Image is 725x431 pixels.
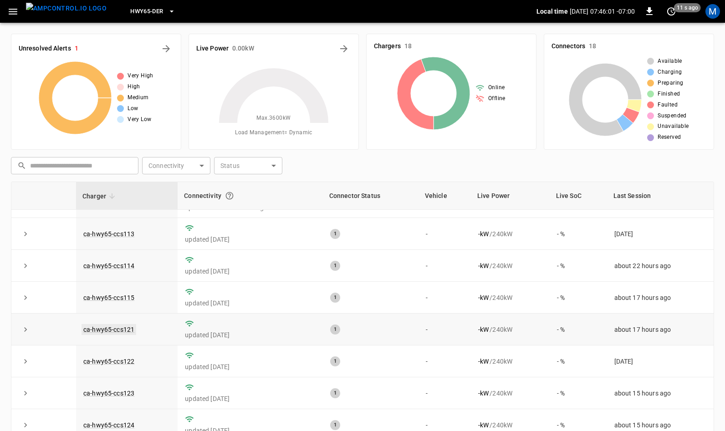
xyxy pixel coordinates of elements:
[419,250,471,282] td: -
[419,182,471,210] th: Vehicle
[550,345,607,377] td: - %
[478,357,489,366] p: - kW
[658,133,681,142] span: Reserved
[83,294,134,301] a: ca-hwy65-ccs115
[19,323,32,336] button: expand row
[488,83,505,92] span: Online
[674,3,701,12] span: 11 s ago
[185,330,315,340] p: updated [DATE]
[550,282,607,314] td: - %
[607,314,714,345] td: about 17 hours ago
[471,182,550,210] th: Live Power
[330,388,340,398] div: 1
[404,41,412,51] h6: 18
[256,114,291,123] span: Max. 3600 kW
[607,377,714,409] td: about 15 hours ago
[19,386,32,400] button: expand row
[82,324,136,335] a: ca-hwy65-ccs121
[607,218,714,250] td: [DATE]
[658,79,684,88] span: Preparing
[185,267,315,276] p: updated [DATE]
[550,314,607,345] td: - %
[478,229,489,238] p: - kW
[551,41,585,51] h6: Connectors
[607,345,714,377] td: [DATE]
[658,90,680,99] span: Finished
[221,188,238,204] button: Connection between the charger and our software.
[478,293,489,302] p: - kW
[235,128,312,137] span: Load Management = Dynamic
[128,93,148,102] span: Medium
[478,389,489,398] p: - kW
[488,94,505,103] span: Offline
[478,421,542,430] div: / 240 kW
[323,182,419,210] th: Connector Status
[478,261,489,270] p: - kW
[664,4,679,19] button: set refresh interval
[19,355,32,368] button: expand row
[550,250,607,282] td: - %
[232,44,254,54] h6: 0.00 kW
[185,362,315,371] p: updated [DATE]
[419,345,471,377] td: -
[478,325,489,334] p: - kW
[658,122,689,131] span: Unavailable
[128,115,151,124] span: Very Low
[374,41,401,51] h6: Chargers
[19,227,32,241] button: expand row
[536,7,568,16] p: Local time
[550,182,607,210] th: Live SoC
[337,41,351,56] button: Energy Overview
[478,389,542,398] div: / 240 kW
[570,7,635,16] p: [DATE] 07:46:01 -07:00
[19,44,71,54] h6: Unresolved Alerts
[83,390,134,397] a: ca-hwy65-ccs123
[419,282,471,314] td: -
[658,101,678,110] span: Faulted
[128,104,138,113] span: Low
[128,71,153,81] span: Very High
[478,293,542,302] div: / 240 kW
[26,3,107,14] img: ampcontrol.io logo
[607,282,714,314] td: about 17 hours ago
[589,41,596,51] h6: 18
[478,325,542,334] div: / 240 kW
[127,3,179,20] button: HWY65-DER
[75,44,78,54] h6: 1
[658,112,687,121] span: Suspended
[607,250,714,282] td: about 22 hours ago
[82,191,118,202] span: Charger
[19,291,32,304] button: expand row
[83,230,134,238] a: ca-hwy65-ccs113
[83,358,134,365] a: ca-hwy65-ccs122
[478,421,489,430] p: - kW
[330,293,340,303] div: 1
[196,44,229,54] h6: Live Power
[185,235,315,244] p: updated [DATE]
[185,299,315,308] p: updated [DATE]
[550,218,607,250] td: - %
[130,6,163,17] span: HWY65-DER
[658,68,682,77] span: Charging
[330,420,340,430] div: 1
[419,218,471,250] td: -
[478,357,542,366] div: / 240 kW
[330,229,340,239] div: 1
[478,261,542,270] div: / 240 kW
[184,188,316,204] div: Connectivity
[607,182,714,210] th: Last Session
[478,229,542,238] div: / 240 kW
[128,82,140,91] span: High
[550,377,607,409] td: - %
[83,262,134,269] a: ca-hwy65-ccs114
[83,421,134,429] a: ca-hwy65-ccs124
[19,259,32,273] button: expand row
[419,314,471,345] td: -
[330,261,340,271] div: 1
[419,377,471,409] td: -
[185,394,315,403] p: updated [DATE]
[658,57,682,66] span: Available
[159,41,174,56] button: All Alerts
[705,4,720,19] div: profile-icon
[330,356,340,366] div: 1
